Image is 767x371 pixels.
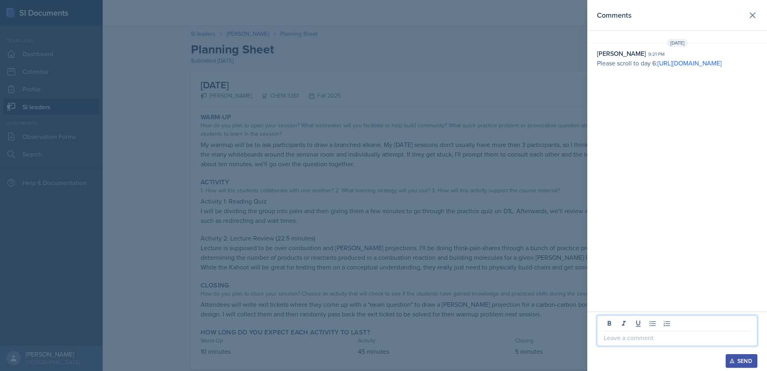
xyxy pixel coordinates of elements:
[597,49,646,58] div: [PERSON_NAME]
[731,358,752,364] div: Send
[667,39,688,47] span: [DATE]
[726,354,757,368] button: Send
[597,58,757,68] p: Please scroll to day 6:
[657,59,722,67] a: [URL][DOMAIN_NAME]
[597,10,631,21] h2: Comments
[648,51,665,58] div: 9:21 pm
